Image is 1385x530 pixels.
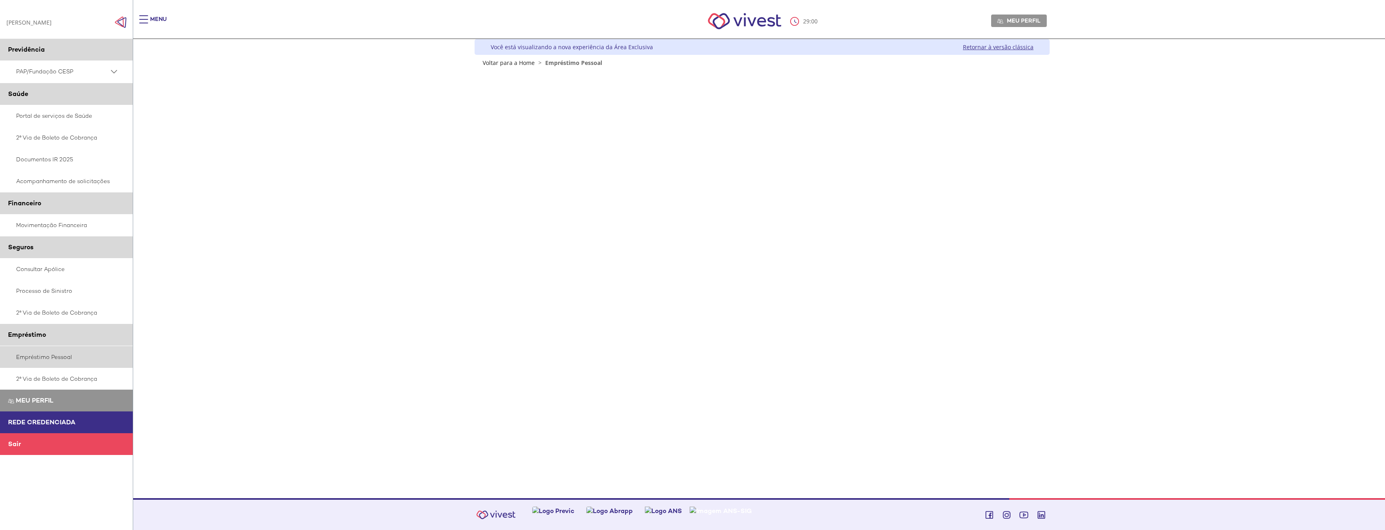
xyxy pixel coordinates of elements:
[8,199,41,207] span: Financeiro
[16,67,109,77] span: PAP/Fundação CESP
[699,4,791,38] img: Vivest
[16,396,53,405] span: Meu perfil
[8,45,45,54] span: Previdência
[963,43,1034,51] a: Retornar à versão clássica
[491,43,653,51] div: Você está visualizando a nova experiência da Área Exclusiva
[115,16,127,28] img: Fechar menu
[803,17,810,25] span: 29
[472,506,520,524] img: Vivest
[523,74,1002,244] iframe: Iframe
[536,59,544,67] span: >
[115,16,127,28] span: Click to close side navigation.
[523,74,1002,246] section: <span lang="pt-BR" dir="ltr">Empréstimos - Phoenix Finne</span>
[991,15,1047,27] a: Meu perfil
[8,440,21,448] span: Sair
[6,19,52,26] div: [PERSON_NAME]
[483,59,535,67] a: Voltar para a Home
[690,507,752,515] img: Imagem ANS-SIG
[545,59,602,67] span: Empréstimo Pessoal
[586,507,633,515] img: Logo Abrapp
[150,15,167,31] div: Menu
[8,398,14,404] img: Meu perfil
[1007,17,1040,24] span: Meu perfil
[8,90,28,98] span: Saúde
[8,418,75,426] span: Rede Credenciada
[997,18,1003,24] img: Meu perfil
[8,330,46,339] span: Empréstimo
[532,507,574,515] img: Logo Previc
[469,39,1050,498] div: Vivest
[811,17,818,25] span: 00
[133,498,1385,530] footer: Vivest
[645,507,682,515] img: Logo ANS
[8,243,33,251] span: Seguros
[790,17,819,26] div: :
